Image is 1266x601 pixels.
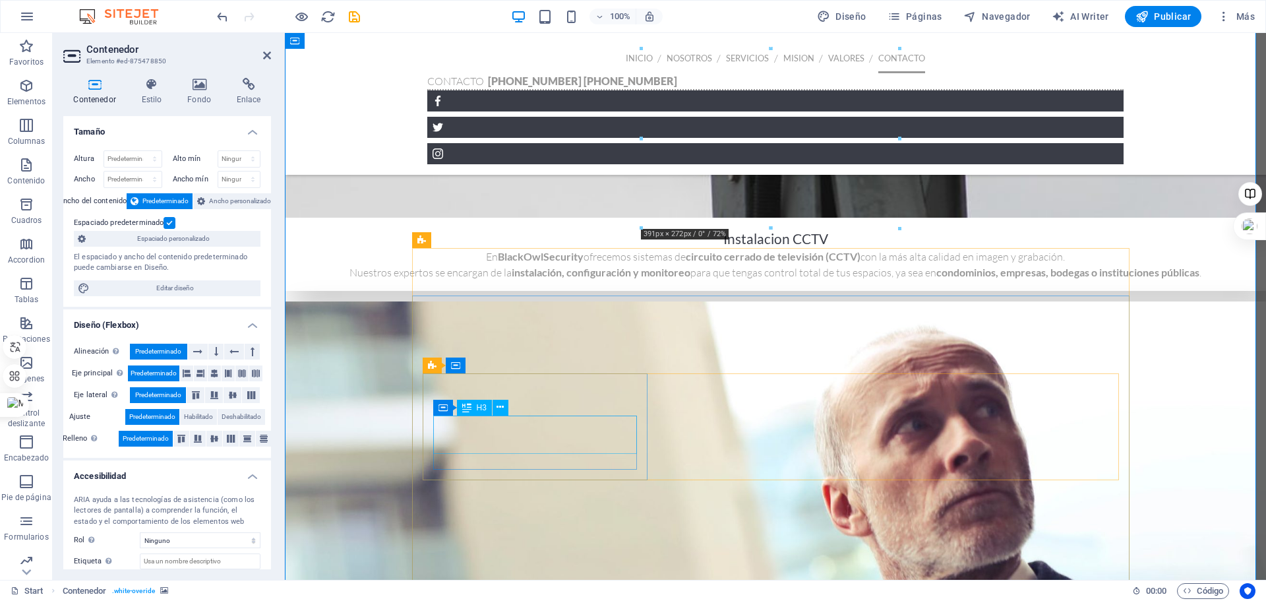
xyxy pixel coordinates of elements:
span: Ancho personalizado [209,193,271,209]
h2: Contenedor [86,44,271,55]
span: Diseño [817,10,866,23]
input: Usa un nombre descriptivo [140,554,260,569]
button: Editar diseño [74,280,260,296]
p: Encabezado [4,453,49,463]
i: Volver a cargar página [320,9,336,24]
p: Imágenes [9,373,44,384]
button: undo [214,9,230,24]
i: Al redimensionar, ajustar el nivel de zoom automáticamente para ajustarse al dispositivo elegido. [644,11,655,22]
button: Deshabilitado [218,409,265,425]
button: Predeterminado [119,431,173,447]
img: Editor Logo [76,9,175,24]
label: Alto mín [173,155,218,162]
button: Usercentrics [1240,583,1255,599]
button: Haz clic para salir del modo de previsualización y seguir editando [293,9,309,24]
span: Navegador [963,10,1031,23]
h4: Tamaño [63,116,271,140]
span: Predeterminado [135,387,181,403]
button: Publicar [1125,6,1202,27]
label: Ancho del contenido [59,193,127,209]
button: Espaciado personalizado [74,231,260,247]
h4: Estilo [131,78,177,106]
span: Editar diseño [94,280,256,296]
label: Altura [74,155,104,162]
span: Habilitado [184,409,213,425]
span: Espaciado personalizado [90,231,256,247]
label: Alineación [74,344,130,360]
label: Espaciado predeterminado [74,215,164,231]
h4: Contenedor [63,78,131,106]
button: Páginas [882,6,948,27]
h3: Elemento #ed-875478850 [86,55,245,67]
span: AI Writer [1052,10,1109,23]
i: Este elemento contiene un fondo [160,587,168,594]
span: Deshabilitado [222,409,261,425]
p: Tablas [15,294,39,305]
h6: 100% [609,9,630,24]
div: El espaciado y ancho del contenido predeterminado puede cambiarse en Diseño. [74,252,260,274]
button: AI Writer [1046,6,1114,27]
p: Contenido [7,175,45,186]
nav: breadcrumb [63,583,168,599]
button: Ancho personalizado [193,193,275,209]
p: Columnas [8,136,45,146]
button: Predeterminado [125,409,179,425]
a: Haz clic para cancelar la selección y doble clic para abrir páginas [11,583,44,599]
label: Eje principal [72,365,128,381]
span: Predeterminado [135,344,181,360]
button: save [346,9,362,24]
p: Formularios [4,532,48,542]
h4: Enlace [226,78,271,106]
span: Publicar [1135,10,1191,23]
label: Relleno [63,431,119,447]
button: 100% [589,9,636,24]
p: Favoritos [9,57,44,67]
i: Guardar (Ctrl+S) [347,9,362,24]
button: Habilitado [180,409,217,425]
span: Predeterminado [131,365,177,381]
i: Deshacer: Cambiar marcador (Ctrl+Z) [215,9,230,24]
span: . white-overide [112,583,155,599]
span: Rol [74,532,98,548]
h6: Tiempo de la sesión [1132,583,1167,599]
button: reload [320,9,336,24]
span: : [1155,586,1157,596]
h4: Fondo [177,78,227,106]
button: Predeterminado [128,365,179,381]
button: Predeterminado [127,193,193,209]
label: Ajuste [69,409,125,425]
p: Elementos [7,96,45,107]
label: Ancho [74,175,104,183]
span: Predeterminado [123,431,169,447]
span: Más [1217,10,1255,23]
span: Predeterminado [142,193,189,209]
span: Páginas [888,10,942,23]
span: Predeterminado [129,409,175,425]
button: Más [1212,6,1260,27]
h4: Diseño (Flexbox) [63,309,271,333]
button: Predeterminado [130,387,186,403]
span: H3 [477,404,487,412]
span: 00 00 [1146,583,1166,599]
button: Diseño [812,6,872,27]
button: Predeterminado [130,344,187,360]
button: Navegador [958,6,1036,27]
div: ARIA ayuda a las tecnologías de asistencia (como los lectores de pantalla) a comprender la funció... [74,495,260,528]
p: Prestaciones [3,334,49,344]
span: Haz clic para seleccionar y doble clic para editar [63,583,107,599]
p: Cuadros [11,215,42,226]
span: Código [1183,583,1223,599]
label: Ancho mín [173,175,218,183]
label: Etiqueta [74,554,140,569]
h4: Accesibilidad [63,460,271,484]
label: Eje lateral [74,387,130,403]
button: Código [1177,583,1229,599]
p: Accordion [8,255,45,265]
p: Pie de página [1,492,51,503]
